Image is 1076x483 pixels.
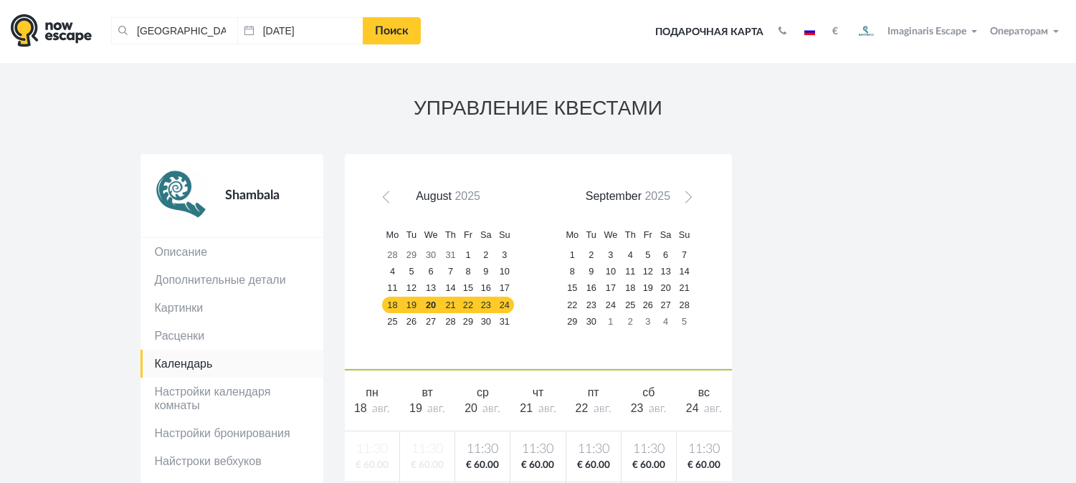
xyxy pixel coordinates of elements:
a: 6 [420,264,442,280]
span: 22 [576,402,589,414]
span: 11:30 [680,441,729,459]
span: Tuesday [406,229,416,240]
span: 11:30 [513,441,562,459]
span: ср [477,386,489,398]
span: сб [642,386,654,398]
a: 6 [657,247,675,264]
a: 24 [600,297,622,313]
a: 7 [675,247,694,264]
a: 28 [382,247,402,264]
a: 5 [675,313,694,330]
a: 28 [675,297,694,313]
a: 3 [639,313,657,330]
a: 28 [442,313,460,330]
a: 5 [639,247,657,264]
a: 29 [460,313,477,330]
a: 3 [495,247,514,264]
a: 29 [403,247,421,264]
a: 25 [622,297,639,313]
a: 18 [382,297,402,313]
span: 11:30 [458,441,507,459]
a: 4 [657,313,675,330]
span: авг. [427,403,445,414]
a: Next [675,190,696,211]
span: Wednesday [604,229,617,240]
a: 12 [639,264,657,280]
a: 13 [657,264,675,280]
a: 19 [403,297,421,313]
button: € [825,24,845,39]
span: Prev [385,194,396,206]
a: 7 [442,264,460,280]
span: Sunday [499,229,510,240]
span: € 60.00 [458,459,507,472]
a: Дополнительные детали [141,266,323,294]
span: Saturday [660,229,672,240]
a: 2 [477,247,495,264]
a: 18 [622,280,639,297]
span: Операторам [990,27,1048,37]
span: € 60.00 [569,459,618,472]
a: 15 [460,280,477,297]
a: 25 [382,313,402,330]
a: 2 [622,313,639,330]
strong: € [832,27,838,37]
a: 1 [562,247,582,264]
input: Город или название квеста [111,17,237,44]
span: August [416,190,452,202]
a: 15 [562,280,582,297]
a: 4 [622,247,639,264]
span: 19 [409,402,422,414]
span: пн [366,386,378,398]
a: 9 [582,264,600,280]
a: 26 [403,313,421,330]
span: авг. [704,403,722,414]
a: 8 [562,264,582,280]
span: авг. [372,403,390,414]
span: авг. [482,403,500,414]
a: 17 [495,280,514,297]
a: Календарь [141,350,323,378]
a: 11 [382,280,402,297]
span: авг. [594,403,611,414]
span: вт [422,386,432,398]
a: 20 [420,297,442,313]
a: Настройки календаря комнаты [141,378,323,419]
span: пт [588,386,599,398]
a: Картинки [141,294,323,322]
a: Описание [141,238,323,266]
a: 9 [477,264,495,280]
div: Shambala [209,168,309,223]
a: 1 [460,247,477,264]
a: 14 [675,264,694,280]
span: вс [698,386,710,398]
button: Операторам [986,24,1065,39]
a: 12 [403,280,421,297]
span: Thursday [445,229,456,240]
span: Wednesday [424,229,438,240]
img: logo [11,14,92,47]
span: Sunday [679,229,690,240]
span: 18 [354,402,367,414]
span: 20 [465,402,477,414]
span: Tuesday [586,229,596,240]
span: September [586,190,642,202]
a: 21 [675,280,694,297]
span: 2025 [644,190,670,202]
span: 24 [686,402,699,414]
a: 30 [477,313,495,330]
a: 16 [477,280,495,297]
a: 10 [495,264,514,280]
span: € 60.00 [513,459,562,472]
a: 30 [582,313,600,330]
a: 5 [403,264,421,280]
a: 8 [460,264,477,280]
a: 4 [382,264,402,280]
span: 2025 [454,190,480,202]
a: Расценки [141,322,323,350]
a: 19 [639,280,657,297]
a: 23 [477,297,495,313]
a: 30 [420,247,442,264]
span: 23 [631,402,644,414]
span: чт [533,386,544,398]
